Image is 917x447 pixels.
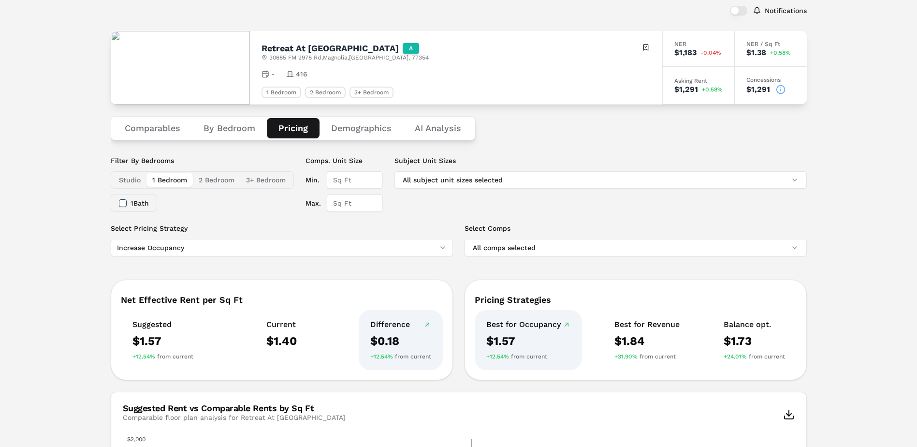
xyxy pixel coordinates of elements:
div: Pricing Strategies [475,296,797,304]
input: Sq Ft [327,194,383,212]
div: Balance opt. [724,320,785,329]
input: Sq Ft [327,171,383,189]
span: +12.54% [486,353,509,360]
div: $1.57 [132,333,193,349]
div: Asking Rent [674,78,723,84]
label: Select Comps [465,223,807,233]
button: Studio [113,173,146,187]
span: 30685 FM 2978 Rd , Magnolia , [GEOGRAPHIC_DATA] , 77354 [269,54,429,61]
div: $1,291 [746,86,770,93]
button: All comps selected [465,239,807,256]
div: Best for Occupancy [486,320,570,329]
div: NER [674,41,723,47]
span: +24.01% [724,353,747,360]
span: +0.58% [770,50,791,56]
button: Pricing [267,118,320,138]
div: Difference [370,320,431,329]
label: Notifications [765,7,807,14]
span: +31.90% [614,353,638,360]
label: Comps. Unit Size [306,156,383,165]
div: $1.38 [746,49,766,57]
div: 2 Bedroom [305,87,346,98]
span: - [271,69,275,79]
span: +0.58% [702,87,723,92]
button: By Bedroom [192,118,267,138]
div: $1.73 [724,333,785,349]
div: Current [266,320,297,329]
div: Suggested [132,320,193,329]
div: $1,291 [674,86,698,93]
label: Max. [306,194,321,212]
label: 1 Bath [131,200,149,207]
div: $0.18 [370,333,431,349]
div: 1 Bedroom [262,87,301,98]
div: from current [486,353,570,360]
div: $1.84 [614,333,680,349]
h2: Retreat At [GEOGRAPHIC_DATA] [262,44,399,53]
div: from current [370,353,431,360]
div: A [403,43,419,54]
button: Comparables [113,118,192,138]
span: -0.04% [700,50,721,56]
button: AI Analysis [403,118,473,138]
div: Concessions [746,77,795,83]
label: Filter By Bedrooms [111,156,294,165]
button: Demographics [320,118,403,138]
div: $1.40 [266,333,297,349]
span: +12.54% [132,353,155,360]
div: $1,183 [674,49,697,57]
label: Subject Unit Sizes [394,156,807,165]
label: Select Pricing Strategy [111,223,453,233]
div: Comparable floor plan analysis for Retreat At [GEOGRAPHIC_DATA] [123,413,345,422]
span: 416 [296,69,307,79]
div: 3+ Bedroom [349,87,393,98]
div: Suggested Rent vs Comparable Rents by Sq Ft [123,404,345,413]
div: Net Effective Rent per Sq Ft [121,296,443,304]
div: $1.57 [486,333,570,349]
button: 1 Bedroom [146,173,193,187]
div: from current [614,353,680,360]
label: Min. [306,171,321,189]
button: 3+ Bedroom [240,173,291,187]
span: +12.54% [370,353,393,360]
button: All subject unit sizes selected [394,171,807,189]
div: Best for Revenue [614,320,680,329]
div: from current [724,353,785,360]
text: $2,000 [127,436,146,443]
div: from current [132,353,193,360]
button: 2 Bedroom [193,173,240,187]
div: NER / Sq Ft [746,41,795,47]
